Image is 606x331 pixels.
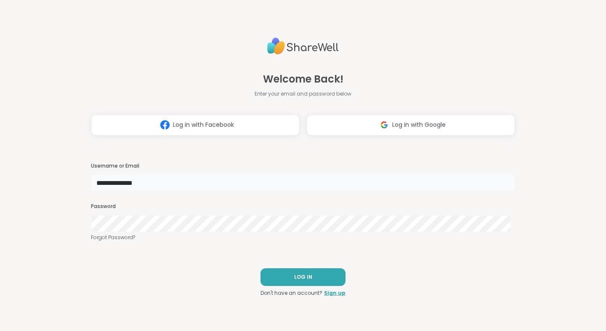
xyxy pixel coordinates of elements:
[260,268,346,286] button: LOG IN
[255,90,351,98] span: Enter your email and password below
[173,120,234,129] span: Log in with Facebook
[260,289,322,297] span: Don't have an account?
[294,273,312,281] span: LOG IN
[263,72,343,87] span: Welcome Back!
[324,289,346,297] a: Sign up
[91,203,515,210] h3: Password
[91,115,300,136] button: Log in with Facebook
[392,120,446,129] span: Log in with Google
[306,115,515,136] button: Log in with Google
[376,117,392,133] img: ShareWell Logomark
[267,34,339,58] img: ShareWell Logo
[157,117,173,133] img: ShareWell Logomark
[91,234,515,241] a: Forgot Password?
[91,163,515,170] h3: Username or Email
